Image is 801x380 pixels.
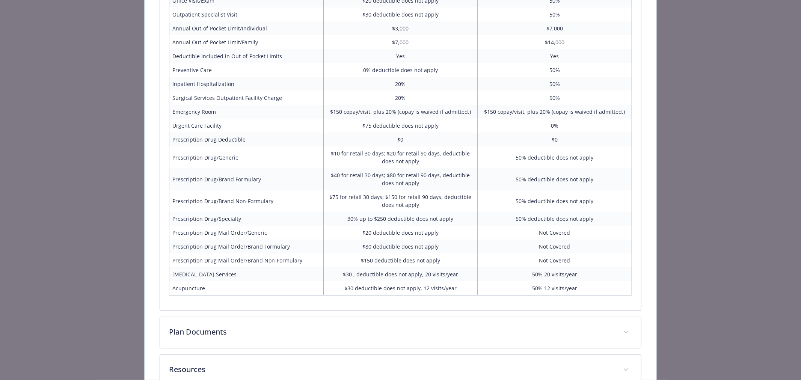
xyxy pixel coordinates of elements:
[169,35,323,49] td: Annual Out-of-Pocket Limit/Family
[323,190,478,212] td: $75 for retail 30 days; $150 for retail 90 days, deductible does not apply
[160,317,641,348] div: Plan Documents
[478,190,632,212] td: 50% deductible does not apply
[323,63,478,77] td: 0% deductible does not apply
[169,21,323,35] td: Annual Out-of-Pocket Limit/Individual
[478,77,632,91] td: 50%
[323,35,478,49] td: $7,000
[478,49,632,63] td: Yes
[169,8,323,21] td: Outpatient Specialist Visit
[478,35,632,49] td: $14,000
[323,77,478,91] td: 20%
[478,146,632,168] td: 50% deductible does not apply
[169,49,323,63] td: Deductible Included in Out-of-Pocket Limits
[323,91,478,105] td: 20%
[478,226,632,240] td: Not Covered
[169,326,614,338] p: Plan Documents
[323,146,478,168] td: $10 for retail 30 days; $20 for retail 90 days, deductible does not apply
[478,133,632,146] td: $0
[169,212,323,226] td: Prescription Drug/Specialty
[169,146,323,168] td: Prescription Drug/Generic
[169,267,323,281] td: [MEDICAL_DATA] Services
[169,281,323,296] td: Acupuncture
[478,8,632,21] td: 50%
[478,212,632,226] td: 50% deductible does not apply
[478,119,632,133] td: 0%
[169,240,323,253] td: Prescription Drug Mail Order/Brand Formulary
[478,105,632,119] td: $150 copay/visit, plus 20% (copay is waived if admitted.)
[323,8,478,21] td: $30 deductible does not apply
[169,190,323,212] td: Prescription Drug/Brand Non-Formulary
[323,49,478,63] td: Yes
[169,63,323,77] td: Preventive Care
[323,105,478,119] td: $150 copay/visit, plus 20% (copay is waived if admitted.)
[478,63,632,77] td: 50%
[323,267,478,281] td: $30 , deductible does not apply, 20 visits/year
[323,133,478,146] td: $0
[169,168,323,190] td: Prescription Drug/Brand Formulary
[323,226,478,240] td: $20 deductible does not apply
[323,168,478,190] td: $40 for retail 30 days; $80 for retail 90 days, deductible does not apply
[323,212,478,226] td: 30% up to $250 deductible does not apply
[169,226,323,240] td: Prescription Drug Mail Order/Generic
[478,281,632,296] td: 50% 12 visits/year
[323,21,478,35] td: $3,000
[478,240,632,253] td: Not Covered
[323,281,478,296] td: $30 deductible does not apply, 12 visits/year
[169,77,323,91] td: Inpatient Hospitalization
[169,91,323,105] td: Surgical Services Outpatient Facility Charge
[169,105,323,119] td: Emergency Room
[169,133,323,146] td: Prescription Drug Deductible
[169,253,323,267] td: Prescription Drug Mail Order/Brand Non-Formulary
[323,119,478,133] td: $75 deductible does not apply
[478,267,632,281] td: 50% 20 visits/year
[478,168,632,190] td: 50% deductible does not apply
[169,364,614,375] p: Resources
[478,253,632,267] td: Not Covered
[478,91,632,105] td: 50%
[323,240,478,253] td: $80 deductible does not apply
[323,253,478,267] td: $150 deductible does not apply
[478,21,632,35] td: $7,000
[169,119,323,133] td: Urgent Care Facility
